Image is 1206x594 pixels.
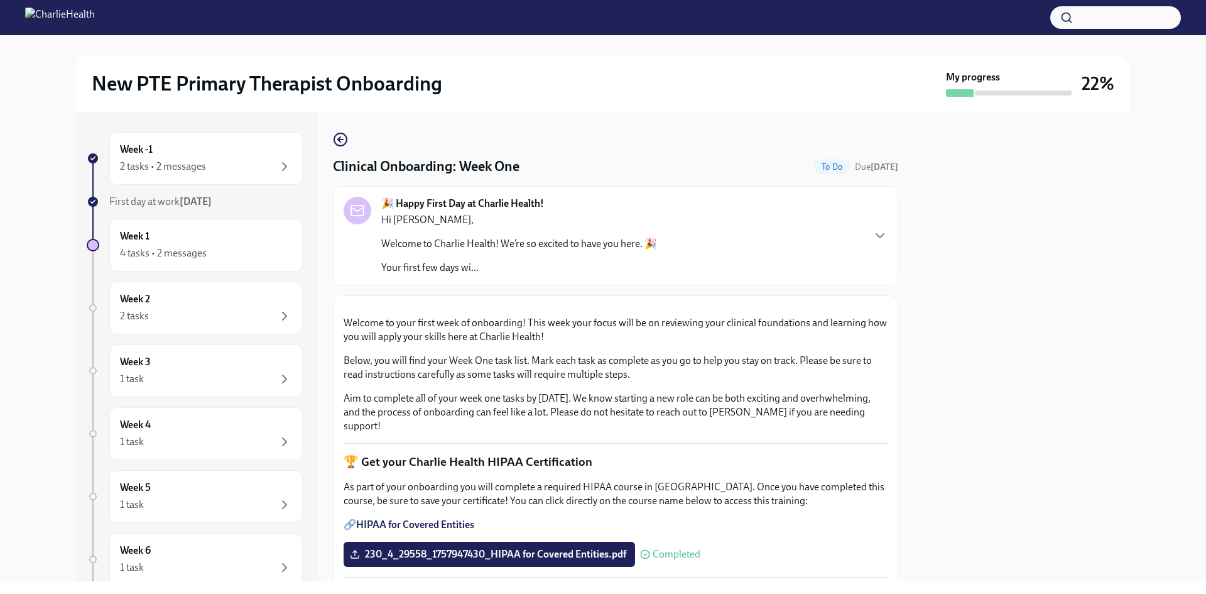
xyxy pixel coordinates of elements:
a: Week 14 tasks • 2 messages [87,219,303,272]
a: Week 41 task [87,407,303,460]
h2: New PTE Primary Therapist Onboarding [92,71,442,96]
a: Week 61 task [87,533,303,586]
h6: Week -1 [120,143,153,157]
p: Hi [PERSON_NAME], [381,213,657,227]
h4: Clinical Onboarding: Week One [333,157,519,176]
div: 1 task [120,372,144,386]
span: First day at work [109,195,212,207]
h3: 22% [1082,72,1114,95]
span: Completed [653,549,700,559]
a: HIPAA for Covered Entities [356,519,474,531]
a: Week 22 tasks [87,282,303,334]
a: Week -12 tasks • 2 messages [87,132,303,185]
h6: Week 4 [120,418,151,432]
h6: Week 5 [120,481,151,495]
div: 1 task [120,561,144,575]
img: CharlieHealth [25,8,95,28]
span: Due [855,162,898,172]
p: As part of your onboarding you will complete a required HIPAA course in [GEOGRAPHIC_DATA]. Once y... [344,480,888,508]
p: 🔗 [344,518,888,532]
a: Week 51 task [87,470,303,523]
p: 🏆 Get your Charlie Health HIPAA Certification [344,454,888,470]
span: To Do [814,162,850,172]
h6: Week 2 [120,292,150,306]
label: 230_4_29558_1757947430_HIPAA for Covered Entities.pdf [344,542,635,567]
a: Week 31 task [87,344,303,397]
div: 1 task [120,435,144,449]
span: September 20th, 2025 10:00 [855,161,898,173]
p: Welcome to Charlie Health! We’re so excited to have you here. 🎉 [381,237,657,251]
div: 2 tasks [120,309,149,323]
strong: My progress [946,70,1000,84]
span: 230_4_29558_1757947430_HIPAA for Covered Entities.pdf [352,548,626,561]
h6: Week 6 [120,544,151,558]
h6: Week 1 [120,229,149,243]
div: 4 tasks • 2 messages [120,246,207,260]
h6: Week 3 [120,355,151,369]
strong: [DATE] [871,162,898,172]
strong: [DATE] [180,195,212,207]
strong: 🎉 Happy First Day at Charlie Health! [381,197,544,211]
p: Below, you will find your Week One task list. Mark each task as complete as you go to help you st... [344,354,888,382]
div: 1 task [120,498,144,512]
p: Welcome to your first week of onboarding! This week your focus will be on reviewing your clinical... [344,316,888,344]
p: Your first few days wi... [381,261,657,275]
p: Aim to complete all of your week one tasks by [DATE]. We know starting a new role can be both exc... [344,392,888,433]
a: First day at work[DATE] [87,195,303,209]
div: 2 tasks • 2 messages [120,160,206,173]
